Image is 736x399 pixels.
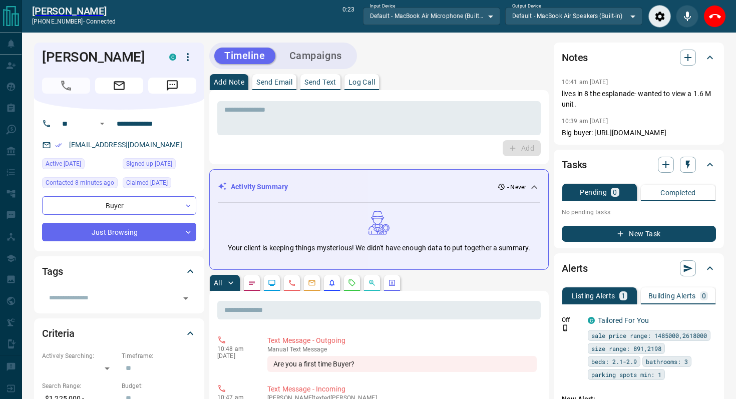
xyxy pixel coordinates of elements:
[267,335,537,346] p: Text Message - Outgoing
[370,3,396,10] label: Input Device
[122,351,196,360] p: Timeframe:
[248,279,256,287] svg: Notes
[342,5,354,28] p: 0:23
[588,317,595,324] div: condos.ca
[42,259,196,283] div: Tags
[591,330,707,340] span: sale price range: 1485000,2618000
[562,46,716,70] div: Notes
[42,78,90,94] span: Call
[562,50,588,66] h2: Notes
[363,8,500,25] div: Default - MacBook Air Microphone (Built-in)
[562,324,569,331] svg: Push Notification Only
[613,189,617,196] p: 0
[126,178,168,188] span: Claimed [DATE]
[42,381,117,390] p: Search Range:
[279,48,352,64] button: Campaigns
[46,178,114,188] span: Contacted 8 minutes ago
[562,157,587,173] h2: Tasks
[562,79,608,86] p: 10:41 am [DATE]
[267,346,288,353] span: manual
[217,345,252,352] p: 10:48 am
[217,352,252,359] p: [DATE]
[214,79,244,86] p: Add Note
[591,369,661,379] span: parking spots min: 1
[562,118,608,125] p: 10:39 am [DATE]
[505,8,642,25] div: Default - MacBook Air Speakers (Built-in)
[562,256,716,280] div: Alerts
[123,177,196,191] div: Tue May 14 2019
[646,356,688,366] span: bathrooms: 3
[572,292,615,299] p: Listing Alerts
[621,292,625,299] p: 1
[69,141,182,149] a: [EMAIL_ADDRESS][DOMAIN_NAME]
[598,316,649,324] a: Tailored For You
[348,279,356,287] svg: Requests
[231,182,288,192] p: Activity Summary
[268,279,276,287] svg: Lead Browsing Activity
[179,291,193,305] button: Open
[562,89,716,110] p: lives in 8 the esplanade- wanted to view a 1.6 M unit.
[256,79,292,86] p: Send Email
[288,279,296,287] svg: Calls
[580,189,607,196] p: Pending
[507,183,526,192] p: - Never
[308,279,316,287] svg: Emails
[42,158,118,172] div: Tue Aug 22 2023
[702,292,706,299] p: 0
[591,356,637,366] span: beds: 2.1-2.9
[648,5,671,28] div: Audio Settings
[42,321,196,345] div: Criteria
[42,177,118,191] div: Sun Aug 17 2025
[328,279,336,287] svg: Listing Alerts
[86,18,116,25] span: connected
[388,279,396,287] svg: Agent Actions
[267,356,537,372] div: Are you a first time Buyer?
[218,178,540,196] div: Activity Summary- Never
[214,48,275,64] button: Timeline
[348,79,375,86] p: Log Call
[703,5,726,28] div: End Call
[676,5,698,28] div: Mute
[562,315,582,324] p: Off
[32,5,116,17] a: [PERSON_NAME]
[123,158,196,172] div: Tue May 14 2019
[42,263,63,279] h2: Tags
[169,54,176,61] div: condos.ca
[512,3,541,10] label: Output Device
[660,189,696,196] p: Completed
[304,79,336,86] p: Send Text
[267,346,537,353] p: Text Message
[562,260,588,276] h2: Alerts
[368,279,376,287] svg: Opportunities
[267,384,537,394] p: Text Message - Incoming
[42,351,117,360] p: Actively Searching:
[42,196,196,215] div: Buyer
[148,78,196,94] span: Message
[214,279,222,286] p: All
[96,118,108,130] button: Open
[42,49,154,65] h1: [PERSON_NAME]
[126,159,172,169] span: Signed up [DATE]
[562,128,716,138] p: Big buyer: [URL][DOMAIN_NAME]
[55,142,62,149] svg: Email Verified
[95,78,143,94] span: Email
[42,325,75,341] h2: Criteria
[46,159,81,169] span: Active [DATE]
[562,153,716,177] div: Tasks
[562,205,716,220] p: No pending tasks
[122,381,196,390] p: Budget:
[562,226,716,242] button: New Task
[32,17,116,26] p: [PHONE_NUMBER] -
[228,243,530,253] p: Your client is keeping things mysterious! We didn't have enough data to put together a summary.
[648,292,696,299] p: Building Alerts
[42,223,196,241] div: Just Browsing
[591,343,661,353] span: size range: 891,2198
